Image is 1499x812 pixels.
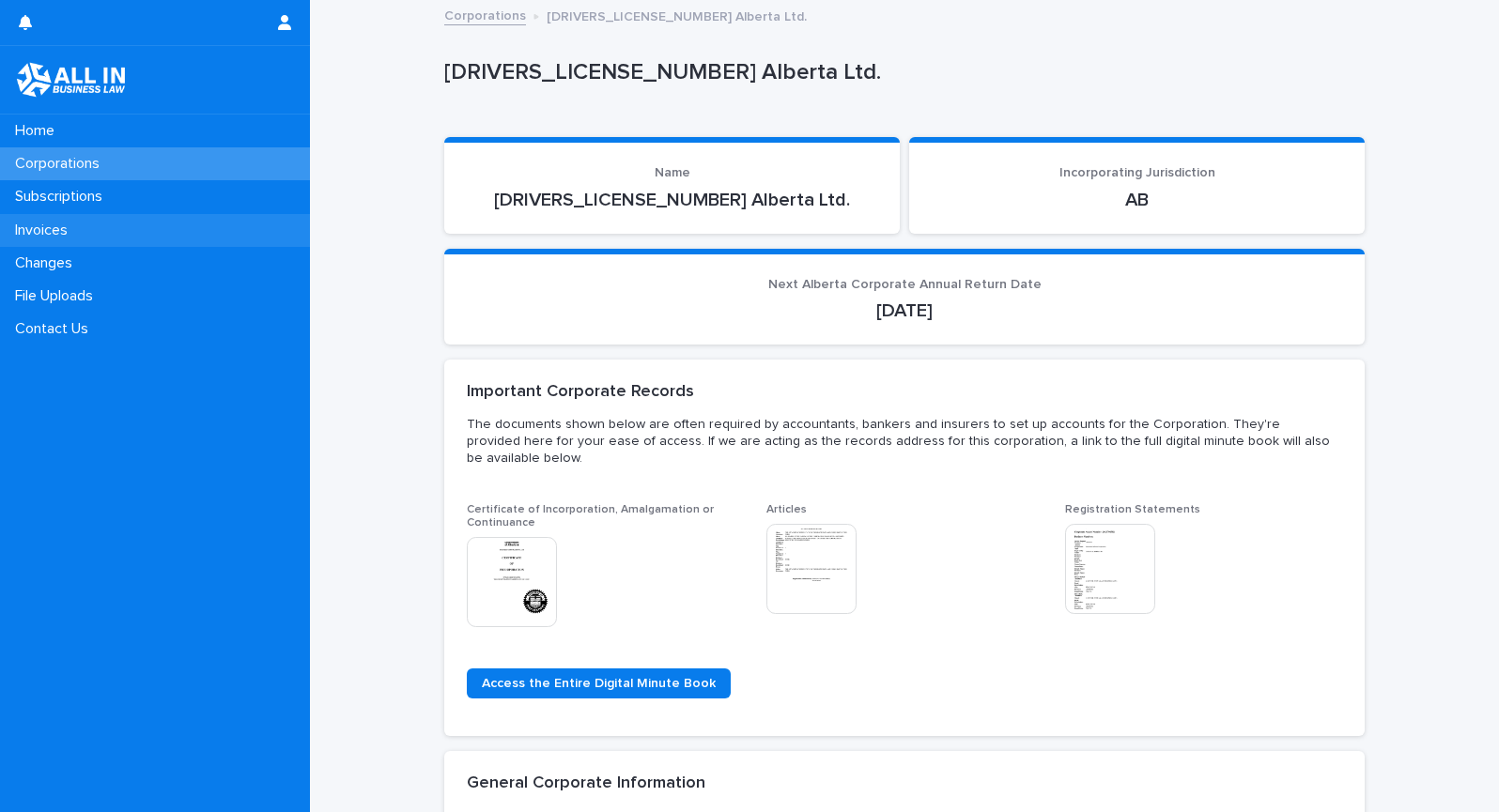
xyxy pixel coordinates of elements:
h2: General Corporate Information [467,774,705,794]
p: Home [8,122,70,140]
p: Invoices [8,222,83,239]
span: Articles [766,504,807,515]
p: [DRIVERS_LICENSE_NUMBER] Alberta Ltd. [444,59,1357,86]
a: Access the Entire Digital Minute Book [467,668,731,698]
p: [DATE] [467,299,1342,322]
span: Certificate of Incorporation, Amalgamation or Continuance [467,504,714,529]
span: Access the Entire Digital Minute Book [482,677,716,690]
p: Corporations [8,155,115,173]
p: [DRIVERS_LICENSE_NUMBER] Alberta Ltd. [547,5,807,25]
span: Next Alberta Corporate Annual Return Date [768,278,1042,291]
h2: Important Corporate Records [467,382,694,403]
p: Changes [8,254,87,272]
p: Contact Us [8,320,103,338]
p: AB [932,189,1342,211]
span: Incorporating Jurisdiction [1059,166,1215,179]
p: File Uploads [8,287,108,305]
span: Registration Statements [1065,504,1200,515]
a: Corporations [444,4,526,25]
p: Subscriptions [8,188,117,206]
p: The documents shown below are often required by accountants, bankers and insurers to set up accou... [467,416,1335,467]
img: tZFo3tXJTahZtpq23GXw [15,61,127,99]
p: [DRIVERS_LICENSE_NUMBER] Alberta Ltd. [467,189,877,211]
span: Name [655,166,690,179]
